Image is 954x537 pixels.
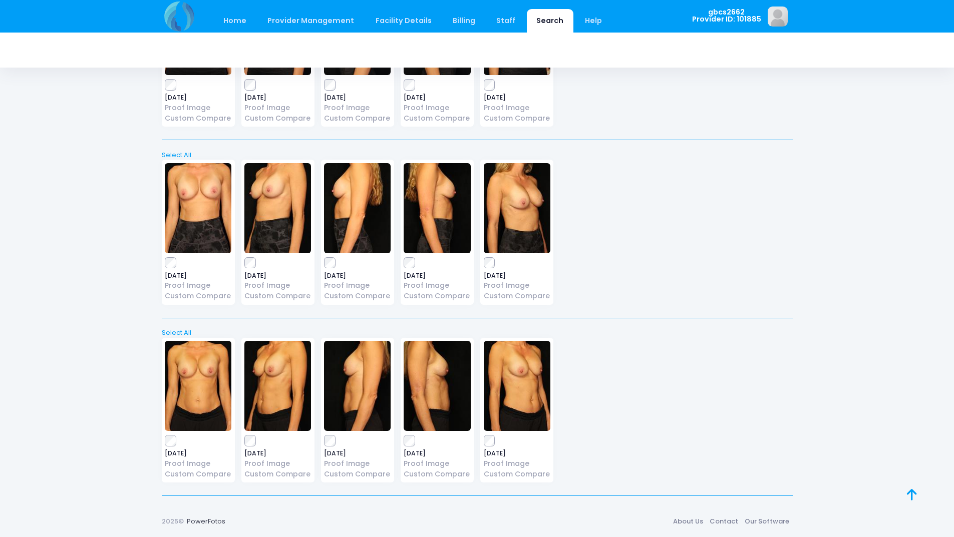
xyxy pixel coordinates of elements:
a: Proof Image [324,280,391,291]
img: image [165,163,231,253]
a: Custom Compare [324,469,391,479]
span: [DATE] [404,95,470,101]
img: image [244,163,311,253]
a: Proof Image [484,280,550,291]
a: Proof Image [484,458,550,469]
a: Custom Compare [324,113,391,124]
a: Custom Compare [484,291,550,301]
a: Custom Compare [165,469,231,479]
img: image [768,7,788,27]
a: Proof Image [165,458,231,469]
a: Proof Image [165,103,231,113]
a: Custom Compare [244,291,311,301]
a: Our Software [742,512,793,530]
span: 2025© [162,516,184,526]
a: Home [214,9,256,33]
span: [DATE] [404,273,470,279]
a: Proof Image [244,458,311,469]
img: image [324,341,391,431]
a: Proof Image [324,103,391,113]
a: Custom Compare [404,113,470,124]
a: Search [527,9,573,33]
a: Custom Compare [484,113,550,124]
img: image [165,341,231,431]
a: Proof Image [244,103,311,113]
a: Custom Compare [165,113,231,124]
a: Provider Management [258,9,364,33]
a: About Us [670,512,707,530]
a: Custom Compare [324,291,391,301]
span: [DATE] [484,273,550,279]
a: Staff [487,9,525,33]
a: Select All [158,328,796,338]
a: PowerFotos [187,516,225,526]
a: Select All [158,150,796,160]
span: [DATE] [165,450,231,456]
a: Custom Compare [404,291,470,301]
span: [DATE] [324,95,391,101]
a: Proof Image [165,280,231,291]
a: Proof Image [404,280,470,291]
a: Proof Image [484,103,550,113]
a: Custom Compare [244,469,311,479]
a: Custom Compare [165,291,231,301]
a: Proof Image [404,458,470,469]
img: image [404,341,470,431]
a: Proof Image [404,103,470,113]
span: [DATE] [165,273,231,279]
a: Contact [707,512,742,530]
a: Custom Compare [404,469,470,479]
a: Custom Compare [244,113,311,124]
a: Proof Image [324,458,391,469]
a: Facility Details [366,9,441,33]
img: image [484,341,550,431]
span: [DATE] [484,450,550,456]
a: Billing [443,9,485,33]
a: Proof Image [244,280,311,291]
span: [DATE] [244,95,311,101]
a: Help [575,9,611,33]
img: image [324,163,391,253]
span: [DATE] [244,450,311,456]
span: [DATE] [484,95,550,101]
img: image [404,163,470,253]
span: [DATE] [324,450,391,456]
span: [DATE] [244,273,311,279]
span: [DATE] [324,273,391,279]
img: image [484,163,550,253]
span: [DATE] [404,450,470,456]
span: [DATE] [165,95,231,101]
a: Custom Compare [484,469,550,479]
img: image [244,341,311,431]
span: gbcs2662 Provider ID: 101885 [692,9,761,23]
